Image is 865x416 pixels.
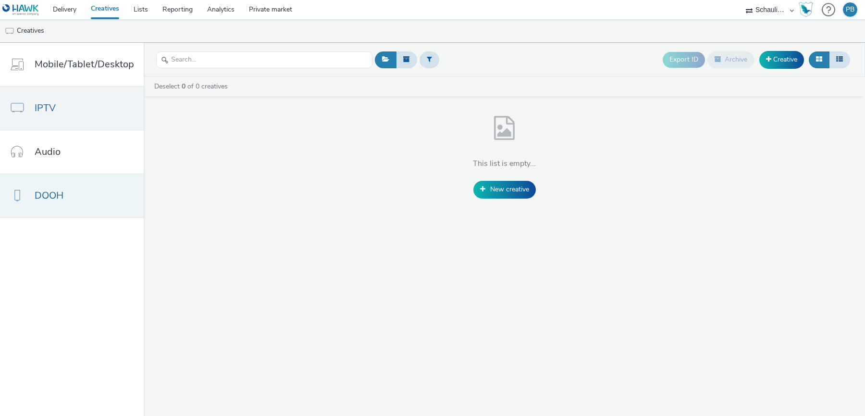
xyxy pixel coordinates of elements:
button: Archive [707,51,754,68]
span: IPTV [35,101,56,115]
a: Creative [759,51,804,68]
a: Deselect of 0 creatives [153,82,232,91]
input: Search... [156,51,372,68]
span: Mobile/Tablet/Desktop [35,57,134,71]
img: tv [5,26,14,36]
h4: This list is empty... [473,159,536,169]
button: Grid [809,51,829,68]
span: DOOH [35,189,63,202]
img: undefined Logo [2,4,39,16]
button: Export ID [663,52,705,67]
span: New creative [490,185,529,194]
button: Table [829,51,850,68]
span: Audio [35,145,61,159]
a: Hawk Academy [799,2,817,17]
a: New creative [473,181,536,198]
div: PB [846,2,854,17]
strong: 0 [182,82,185,91]
img: Hawk Academy [799,2,813,17]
